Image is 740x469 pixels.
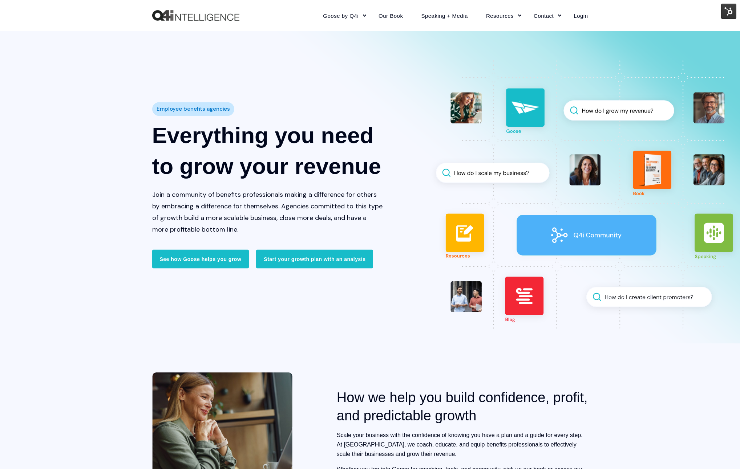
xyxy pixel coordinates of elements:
img: HubSpot Tools Menu Toggle [721,4,736,19]
h1: Everything you need to grow your revenue [152,120,383,182]
h2: How we help you build confidence, profit, and predictable growth [337,388,588,425]
a: Start your growth plan with an analysis [256,250,373,269]
p: Join a community of benefits professionals making a difference for others by embracing a differen... [152,189,383,235]
p: Scale your business with the confidence of knowing you have a plan and a guide for every step. At... [337,431,588,459]
a: Back to Home [152,10,239,21]
img: Q4intelligence, LLC logo [152,10,239,21]
span: Employee benefits agencies [157,104,230,114]
iframe: Chat Widget [704,434,740,469]
a: See how Goose helps you grow [152,250,249,269]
